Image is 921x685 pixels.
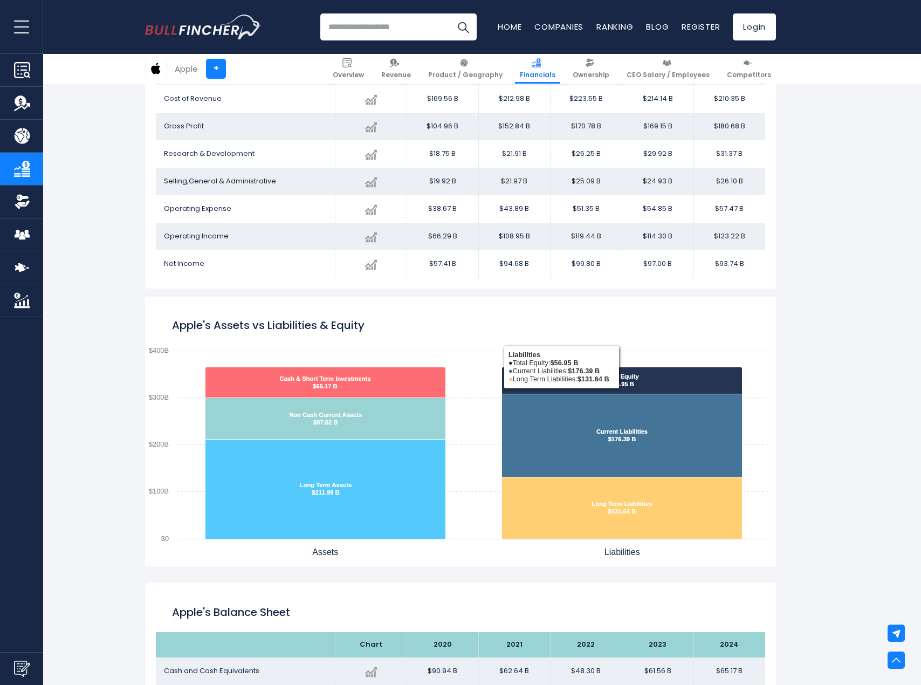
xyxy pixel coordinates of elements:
td: $51.35 B [550,195,622,223]
span: Financials [520,71,555,79]
td: $62.64 B [478,657,550,685]
td: $66.29 B [407,223,478,250]
td: $180.68 B [693,113,765,140]
td: $169.56 B [407,85,478,113]
td: $54.85 B [622,195,693,223]
tspan: Apple's Assets vs Liabilities & Equity [172,318,365,333]
a: Companies [534,21,583,32]
text: Total Equity $56.95 B [605,373,640,387]
a: Home [498,21,521,32]
td: $97.00 B [622,250,693,278]
th: 2024 [693,632,765,657]
span: Operating Expense [164,203,231,214]
a: Login [733,13,776,40]
svg: Apple's Assets vs Liabilities & Equity [145,297,776,566]
text: $300B [149,393,169,401]
td: $212.98 B [478,85,550,113]
text: $100B [149,487,169,495]
h2: Apple's Balance Sheet [172,604,749,620]
text: Long Term Assets $211.99 B [300,482,352,496]
td: $19.92 B [407,168,478,195]
span: Competitors [727,71,771,79]
th: Chart [335,632,407,657]
th: 2023 [622,632,693,657]
span: Product / Geography [428,71,503,79]
text: $400B [149,346,169,354]
td: $104.96 B [407,113,478,140]
a: Register [682,21,720,32]
img: Ownership [14,194,30,210]
a: Ownership [568,54,614,84]
a: CEO Salary / Employees [622,54,714,84]
td: $170.78 B [550,113,622,140]
button: Search [450,13,477,40]
a: Overview [328,54,369,84]
text: $200B [149,440,169,448]
a: Competitors [722,54,776,84]
th: 2020 [407,632,478,657]
td: $119.44 B [550,223,622,250]
text: Cash & Short Term Investments $65.17 B [280,375,371,389]
td: $123.22 B [693,223,765,250]
td: $223.55 B [550,85,622,113]
td: $26.25 B [550,140,622,168]
td: $43.89 B [478,195,550,223]
span: CEO Salary / Employees [627,71,710,79]
a: Product / Geography [423,54,507,84]
td: $99.80 B [550,250,622,278]
div: Apple [175,63,198,75]
td: $152.84 B [478,113,550,140]
span: Cost of Revenue [164,93,222,104]
text: Liabilities [604,547,640,557]
span: Revenue [381,71,411,79]
td: $48.30 B [550,657,622,685]
td: $214.14 B [622,85,693,113]
td: $29.92 B [622,140,693,168]
td: $90.94 B [407,657,478,685]
img: AAPL logo [146,58,166,79]
td: $65.17 B [693,657,765,685]
th: 2022 [550,632,622,657]
a: + [206,59,226,79]
span: Gross Profit [164,121,204,131]
text: Current Liabilities $176.39 B [596,428,648,442]
td: $94.68 B [478,250,550,278]
text: Non Cash Current Assets $87.82 B [289,412,362,426]
td: $210.35 B [693,85,765,113]
td: $61.56 B [622,657,693,685]
span: Research & Development [164,148,255,159]
td: $26.10 B [693,168,765,195]
td: $21.97 B [478,168,550,195]
a: Blog [646,21,669,32]
td: $57.41 B [407,250,478,278]
td: $18.75 B [407,140,478,168]
td: $31.37 B [693,140,765,168]
td: $25.09 B [550,168,622,195]
text: Assets [312,547,338,557]
span: Selling,General & Administrative [164,176,276,186]
span: Operating Income [164,231,229,241]
text: Long Term Liabilities $131.64 B [592,501,652,515]
td: $24.93 B [622,168,693,195]
a: Revenue [376,54,416,84]
th: 2021 [478,632,550,657]
a: Go to homepage [145,15,261,39]
td: $93.74 B [693,250,765,278]
td: $169.15 B [622,113,693,140]
a: Financials [515,54,560,84]
td: $108.95 B [478,223,550,250]
span: Cash and Cash Equivalents [164,666,259,676]
td: $38.67 B [407,195,478,223]
text: $0 [161,535,169,543]
span: Ownership [573,71,609,79]
img: Bullfincher logo [145,15,262,39]
span: Net Income [164,258,204,269]
a: Ranking [596,21,633,32]
td: $114.30 B [622,223,693,250]
td: $21.91 B [478,140,550,168]
span: Overview [333,71,364,79]
td: $57.47 B [693,195,765,223]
